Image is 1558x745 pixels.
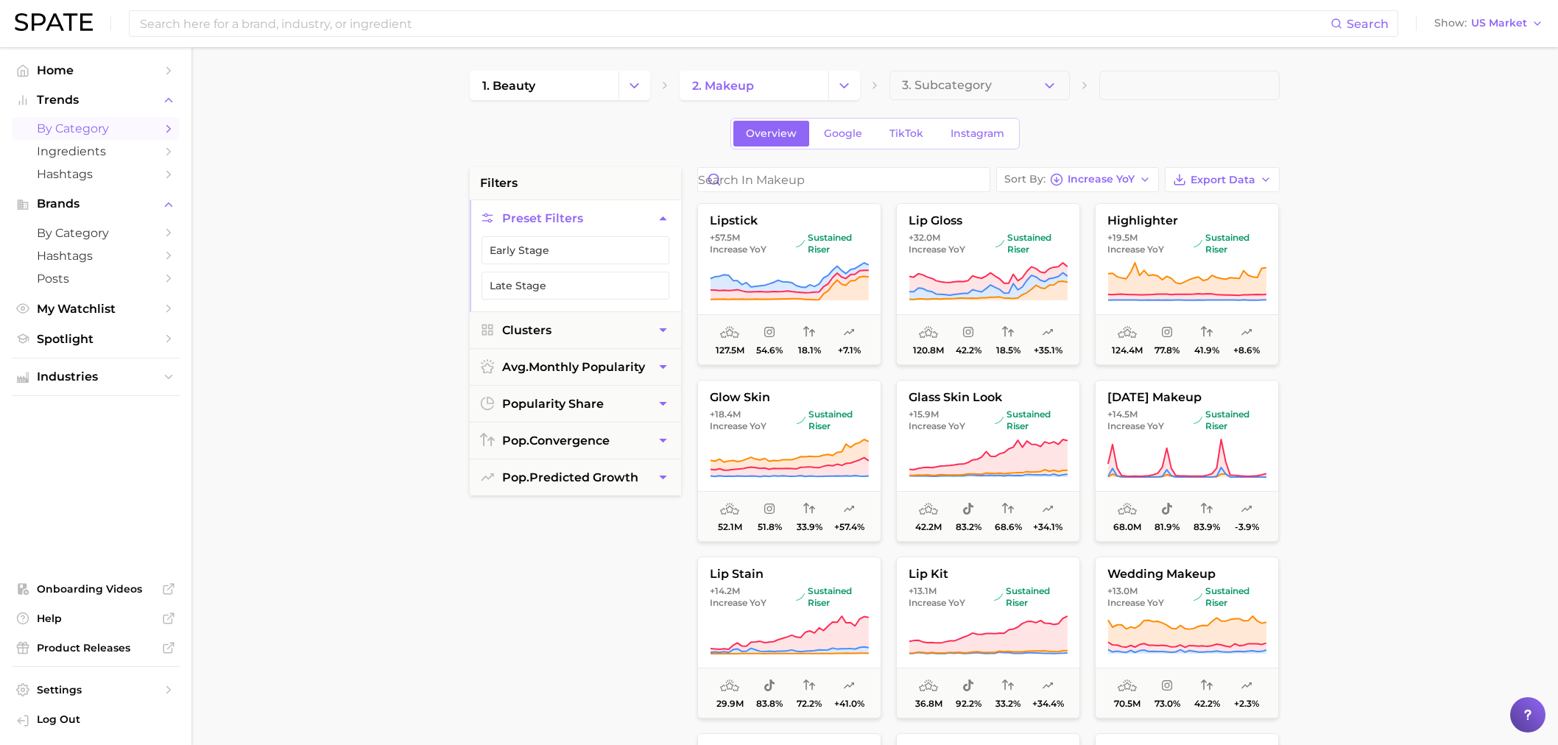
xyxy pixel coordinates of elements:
[889,127,923,140] span: TikTok
[1002,324,1014,342] span: popularity convergence: Very Low Convergence
[502,360,645,374] span: monthly popularity
[470,200,681,236] button: Preset Filters
[994,593,1003,601] img: sustained riser
[37,63,155,77] span: Home
[838,345,861,356] span: +7.1%
[1161,677,1173,695] span: popularity share: Instagram
[909,597,965,609] span: Increase YoY
[1118,501,1137,518] span: average monthly popularity: Very High Popularity
[692,79,754,93] span: 2. makeup
[1194,416,1202,425] img: sustained riser
[1107,244,1164,255] span: Increase YoY
[12,59,180,82] a: Home
[470,349,681,385] button: avg.monthly popularity
[1095,380,1279,542] button: [DATE] makeup+14.5m Increase YoYsustained risersustained riser68.0m81.9%83.9%-3.9%
[37,144,155,158] span: Ingredients
[1194,345,1219,356] span: 41.9%
[710,597,766,609] span: Increase YoY
[15,13,93,31] img: SPATE
[12,267,180,290] a: Posts
[1241,677,1252,695] span: popularity predicted growth: Uncertain
[1201,677,1213,695] span: popularity convergence: Medium Convergence
[12,637,180,659] a: Product Releases
[733,121,809,146] a: Overview
[1096,214,1278,227] span: highlighter
[811,121,875,146] a: Google
[1241,501,1252,518] span: popularity predicted growth: Very Unlikely
[897,391,1079,404] span: glass skin look
[909,420,965,432] span: Increase YoY
[37,249,155,263] span: Hashtags
[1194,232,1266,255] span: sustained riser
[843,324,855,342] span: popularity predicted growth: Uncertain
[12,140,180,163] a: Ingredients
[1155,345,1180,356] span: 77.8%
[1233,345,1260,356] span: +8.6%
[797,409,869,432] span: sustained riser
[796,585,869,609] span: sustained riser
[12,578,180,600] a: Onboarding Videos
[12,297,180,320] a: My Watchlist
[1068,175,1135,183] span: Increase YoY
[902,79,992,92] span: 3. Subcategory
[1033,522,1062,532] span: +34.1%
[803,324,815,342] span: popularity convergence: Very Low Convergence
[716,345,744,356] span: 127.5m
[909,232,940,243] span: +32.0m
[1434,19,1467,27] span: Show
[1095,557,1279,718] button: wedding makeup+13.0m Increase YoYsustained risersustained riser70.5m73.0%42.2%+2.3%
[951,127,1004,140] span: Instagram
[1471,19,1527,27] span: US Market
[897,214,1079,227] span: lip gloss
[470,312,681,348] button: Clusters
[502,211,583,225] span: Preset Filters
[37,612,155,625] span: Help
[798,345,821,356] span: 18.1%
[909,409,939,420] span: +15.9m
[716,699,744,709] span: 29.9m
[1161,501,1173,518] span: popularity share: TikTok
[995,699,1021,709] span: 33.2%
[797,699,822,709] span: 72.2%
[1431,14,1547,33] button: ShowUS Market
[994,585,1068,609] span: sustained riser
[680,71,828,100] a: 2. makeup
[720,501,739,518] span: average monthly popularity: Very High Popularity
[1201,501,1213,518] span: popularity convergence: Very High Convergence
[896,380,1080,542] button: glass skin look+15.9m Increase YoYsustained risersustained riser42.2m83.2%68.6%+34.1%
[764,501,775,518] span: popularity share: Instagram
[834,522,864,532] span: +57.4%
[697,380,881,542] button: glow skin+18.4m Increase YoYsustained risersustained riser52.1m51.8%33.9%+57.4%
[796,239,805,248] img: sustained riser
[1161,324,1173,342] span: popularity share: Instagram
[1194,585,1266,609] span: sustained riser
[480,174,518,192] span: filters
[37,332,155,346] span: Spotlight
[37,713,168,726] span: Log Out
[913,345,944,356] span: 120.8m
[470,423,681,459] button: pop.convergence
[1241,324,1252,342] span: popularity predicted growth: Likely
[482,236,669,264] button: Early Stage
[718,522,742,532] span: 52.1m
[1118,677,1137,695] span: average monthly popularity: Very High Popularity
[877,121,936,146] a: TikTok
[698,168,990,191] input: Search in makeup
[720,324,739,342] span: average monthly popularity: Very High Popularity
[1032,699,1064,709] span: +34.4%
[956,522,981,532] span: 83.2%
[502,470,638,484] span: predicted growth
[502,434,610,448] span: convergence
[710,244,766,255] span: Increase YoY
[956,699,981,709] span: 92.2%
[1155,522,1180,532] span: 81.9%
[1114,699,1141,709] span: 70.5m
[1194,239,1202,248] img: sustained riser
[1107,409,1138,420] span: +14.5m
[618,71,650,100] button: Change Category
[37,683,155,696] span: Settings
[956,345,981,356] span: 42.2%
[962,324,974,342] span: popularity share: Instagram
[995,409,1068,432] span: sustained riser
[962,501,974,518] span: popularity share: TikTok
